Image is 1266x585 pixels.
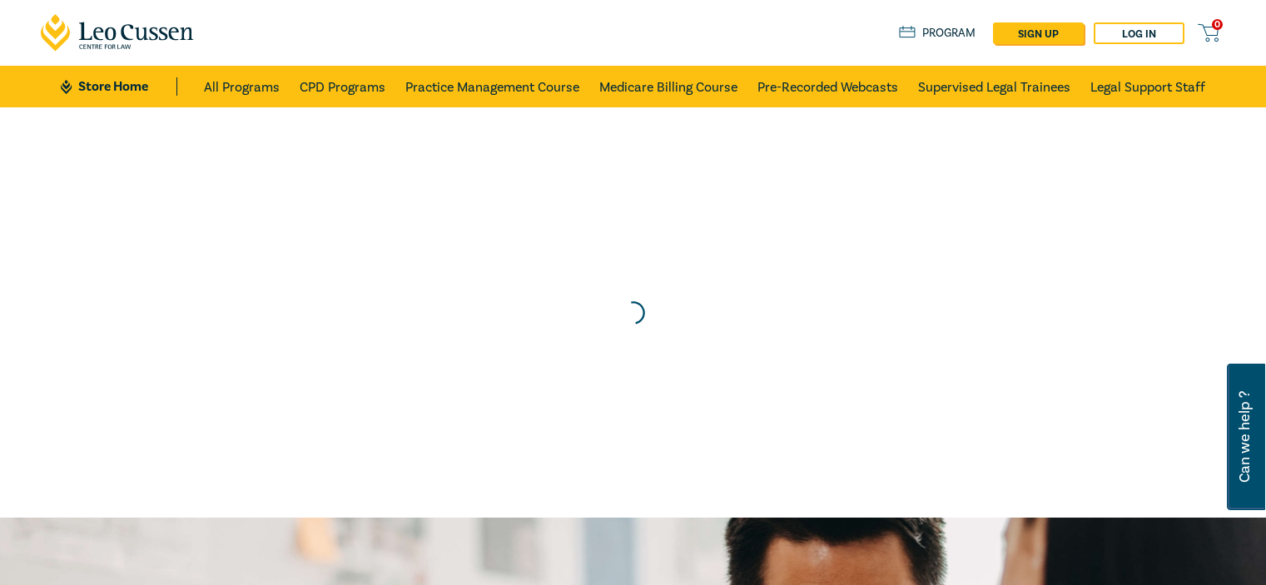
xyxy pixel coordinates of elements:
[1237,374,1253,500] span: Can we help ?
[405,66,579,107] a: Practice Management Course
[1094,22,1184,44] a: Log in
[204,66,280,107] a: All Programs
[757,66,898,107] a: Pre-Recorded Webcasts
[300,66,385,107] a: CPD Programs
[599,66,737,107] a: Medicare Billing Course
[61,77,176,96] a: Store Home
[918,66,1070,107] a: Supervised Legal Trainees
[993,22,1084,44] a: sign up
[1212,19,1223,30] span: 0
[1090,66,1205,107] a: Legal Support Staff
[899,24,976,42] a: Program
